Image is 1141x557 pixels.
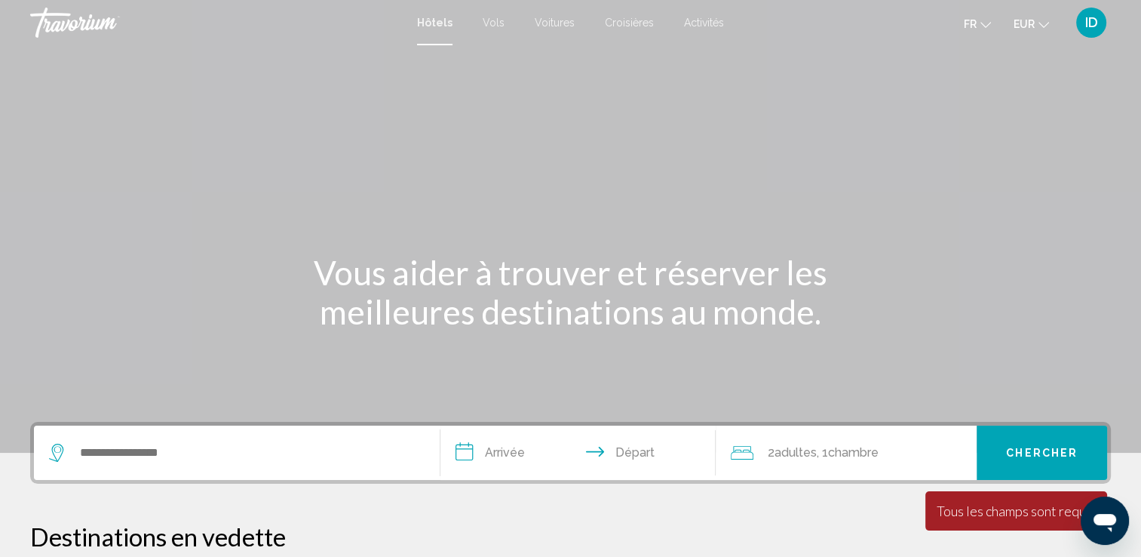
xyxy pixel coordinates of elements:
button: Chercher [977,426,1107,480]
span: Chambre [827,445,878,460]
button: Travelers: 2 adults, 0 children [716,426,977,480]
h1: Vous aider à trouver et réserver les meilleures destinations au monde. [288,253,854,331]
span: ID [1085,15,1098,30]
h2: Destinations en vedette [30,522,1111,552]
a: Croisières [605,17,654,29]
div: Tous les champs sont requis [937,503,1096,519]
span: , 1 [816,442,878,463]
a: Travorium [30,8,402,38]
span: EUR [1014,18,1035,30]
iframe: Bouton de lancement de la fenêtre de messagerie [1081,497,1129,545]
button: Change language [964,13,991,35]
span: fr [964,18,977,30]
button: Change currency [1014,13,1049,35]
button: Check in and out dates [440,426,716,480]
a: Voitures [535,17,575,29]
a: Vols [483,17,505,29]
span: Adultes [774,445,816,460]
a: Activités [684,17,724,29]
span: Chercher [1006,448,1078,460]
div: Search widget [34,426,1107,480]
button: User Menu [1072,7,1111,38]
span: 2 [767,442,816,463]
a: Hôtels [417,17,452,29]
